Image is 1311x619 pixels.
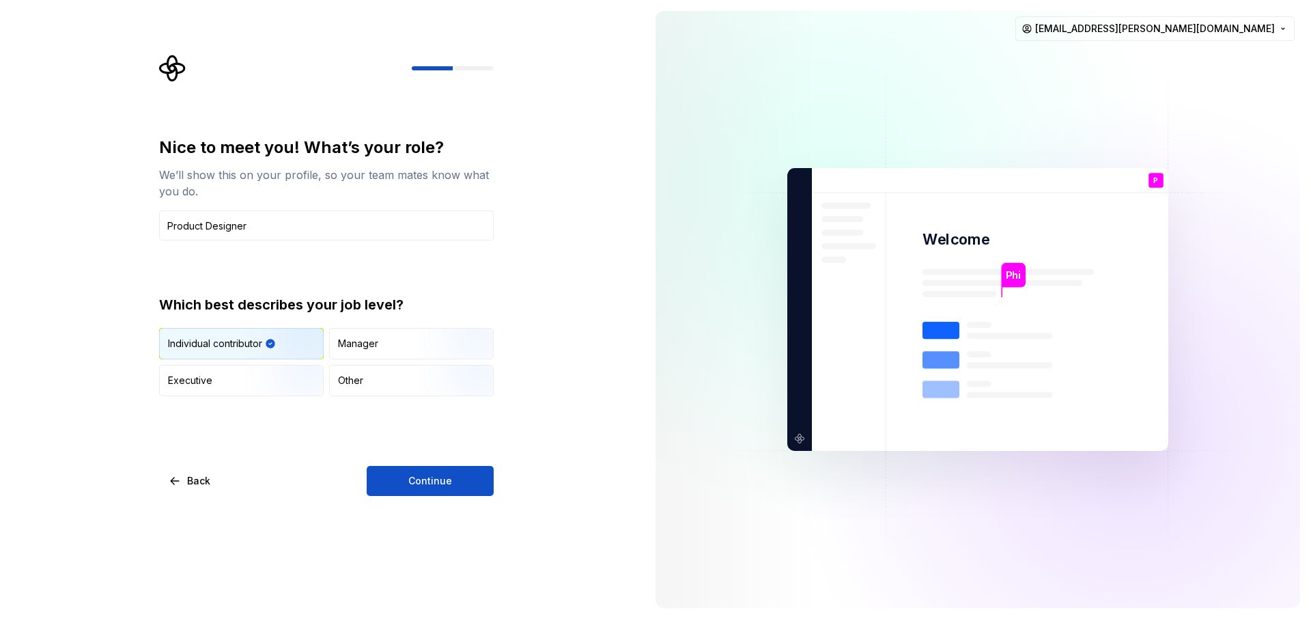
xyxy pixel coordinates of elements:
[1015,16,1295,41] button: [EMAIL_ADDRESS][PERSON_NAME][DOMAIN_NAME]
[159,55,186,82] svg: Supernova Logo
[187,474,210,488] span: Back
[338,337,378,350] div: Manager
[338,374,363,387] div: Other
[367,466,494,496] button: Continue
[168,374,212,387] div: Executive
[922,230,989,249] p: Welcome
[159,466,222,496] button: Back
[159,295,494,314] div: Which best describes your job level?
[159,167,494,200] div: We’ll show this on your profile, so your team mates know what you do.
[1153,177,1158,184] p: P
[168,337,262,350] div: Individual contributor
[159,137,494,159] div: Nice to meet you! What’s your role?
[1035,22,1275,36] span: [EMAIL_ADDRESS][PERSON_NAME][DOMAIN_NAME]
[408,474,452,488] span: Continue
[1006,268,1021,283] p: Phi
[159,210,494,240] input: Job title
